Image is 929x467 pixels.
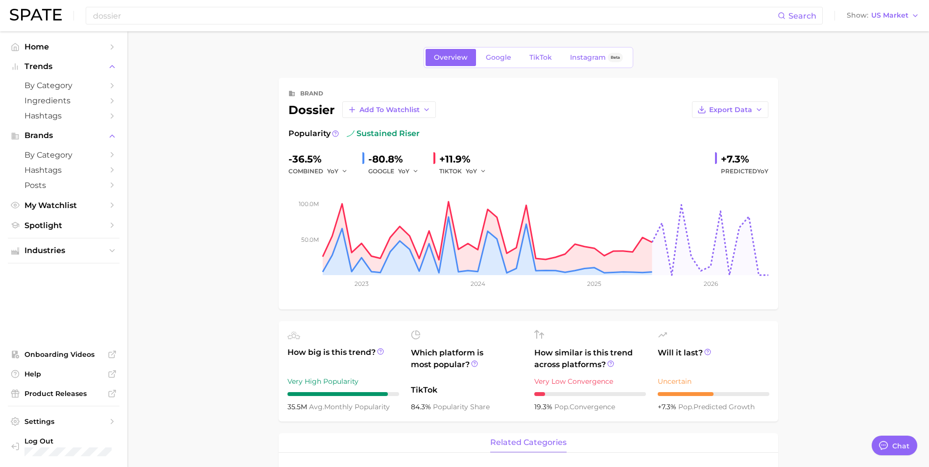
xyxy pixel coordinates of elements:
a: Overview [426,49,476,66]
span: Will it last? [658,347,769,371]
a: Onboarding Videos [8,347,119,362]
a: Help [8,367,119,381]
div: 5 / 10 [658,392,769,396]
span: Trends [24,62,103,71]
a: Hashtags [8,163,119,178]
a: Settings [8,414,119,429]
span: YoY [398,167,409,175]
div: dossier [288,101,436,118]
span: Google [486,53,511,62]
span: by Category [24,150,103,160]
a: Posts [8,178,119,193]
button: Export Data [692,101,768,118]
div: Very High Popularity [287,375,399,387]
abbr: popularity index [678,402,693,411]
span: Settings [24,417,103,426]
span: US Market [871,13,908,18]
button: ShowUS Market [844,9,922,22]
button: YoY [398,165,419,177]
span: Export Data [709,106,752,114]
span: related categories [490,438,567,447]
tspan: 2026 [703,280,717,287]
span: Brands [24,131,103,140]
a: Spotlight [8,218,119,233]
a: InstagramBeta [562,49,631,66]
span: Log Out [24,437,145,445]
a: Home [8,39,119,54]
img: SPATE [10,9,62,21]
div: Uncertain [658,375,769,387]
a: Ingredients [8,93,119,108]
span: YoY [757,167,768,175]
button: Industries [8,243,119,258]
span: Search [788,11,816,21]
span: monthly popularity [309,402,390,411]
span: Home [24,42,103,51]
div: combined [288,165,355,177]
a: Hashtags [8,108,119,123]
span: predicted growth [678,402,755,411]
a: Google [477,49,520,66]
span: Spotlight [24,221,103,230]
button: YoY [466,165,487,177]
span: Onboarding Videos [24,350,103,359]
span: Show [847,13,868,18]
span: Hashtags [24,165,103,175]
span: TikTok [529,53,552,62]
a: TikTok [521,49,560,66]
span: How similar is this trend across platforms? [534,347,646,371]
div: brand [300,88,323,99]
span: 35.5m [287,402,309,411]
button: Add to Watchlist [342,101,436,118]
div: +11.9% [439,151,493,167]
span: Popularity [288,128,331,140]
div: Very Low Convergence [534,375,646,387]
span: Ingredients [24,96,103,105]
span: Overview [434,53,468,62]
span: Industries [24,246,103,255]
span: Posts [24,181,103,190]
span: Predicted [721,165,768,177]
span: 84.3% [411,402,433,411]
span: Product Releases [24,389,103,398]
span: 19.3% [534,402,554,411]
span: Instagram [570,53,606,62]
span: sustained riser [347,128,420,140]
button: YoY [327,165,348,177]
span: YoY [466,167,477,175]
span: Which platform is most popular? [411,347,523,379]
span: How big is this trend? [287,347,399,371]
button: Trends [8,59,119,74]
span: My Watchlist [24,201,103,210]
div: GOOGLE [368,165,426,177]
a: by Category [8,78,119,93]
abbr: average [309,402,324,411]
span: Beta [611,53,620,62]
img: sustained riser [347,130,355,138]
div: TIKTOK [439,165,493,177]
a: My Watchlist [8,198,119,213]
abbr: popularity index [554,402,570,411]
span: popularity share [433,402,490,411]
span: Help [24,370,103,378]
div: -36.5% [288,151,355,167]
a: Product Releases [8,386,119,401]
div: 1 / 10 [534,392,646,396]
div: -80.8% [368,151,426,167]
span: convergence [554,402,615,411]
button: Brands [8,128,119,143]
span: +7.3% [658,402,678,411]
span: YoY [327,167,338,175]
a: Log out. Currently logged in with e-mail mohara@yellowwoodpartners.com. [8,434,119,459]
tspan: 2024 [470,280,485,287]
span: TikTok [411,384,523,396]
span: Add to Watchlist [359,106,420,114]
span: Hashtags [24,111,103,120]
input: Search here for a brand, industry, or ingredient [92,7,778,24]
tspan: 2023 [354,280,368,287]
div: 9 / 10 [287,392,399,396]
a: by Category [8,147,119,163]
span: by Category [24,81,103,90]
tspan: 2025 [587,280,601,287]
div: +7.3% [721,151,768,167]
